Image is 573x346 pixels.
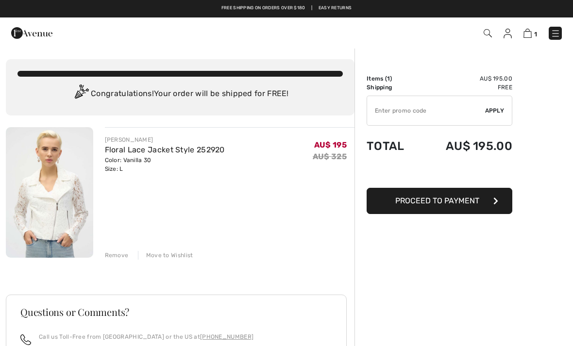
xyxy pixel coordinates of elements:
span: Apply [485,106,505,115]
div: Congratulations! Your order will be shipped for FREE! [17,84,343,104]
img: Menu [551,29,560,38]
td: Total [367,130,419,163]
div: Color: Vanilla 30 Size: L [105,156,225,173]
a: 1 [523,27,537,39]
a: 1ère Avenue [11,28,52,37]
div: [PERSON_NAME] [105,135,225,144]
img: call [20,334,31,345]
img: My Info [504,29,512,38]
s: AU$ 325 [313,152,347,161]
img: Congratulation2.svg [71,84,91,104]
td: Items ( ) [367,74,419,83]
td: Shipping [367,83,419,92]
td: Free [419,83,512,92]
img: Shopping Bag [523,29,532,38]
span: 1 [387,75,390,82]
div: Remove [105,251,129,260]
img: 1ère Avenue [11,23,52,43]
a: Floral Lace Jacket Style 252920 [105,145,225,154]
a: Easy Returns [319,5,352,12]
td: AU$ 195.00 [419,74,512,83]
img: Floral Lace Jacket Style 252920 [6,127,93,258]
p: Call us Toll-Free from [GEOGRAPHIC_DATA] or the US at [39,332,253,341]
a: Free shipping on orders over $180 [221,5,305,12]
div: Move to Wishlist [138,251,193,260]
h3: Questions or Comments? [20,307,332,317]
input: Promo code [367,96,485,125]
a: [PHONE_NUMBER] [200,333,253,340]
img: Search [484,29,492,37]
span: | [311,5,312,12]
button: Proceed to Payment [367,188,512,214]
span: Proceed to Payment [395,196,479,205]
span: 1 [534,31,537,38]
iframe: PayPal [367,163,512,184]
td: AU$ 195.00 [419,130,512,163]
span: AU$ 195 [314,140,347,149]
